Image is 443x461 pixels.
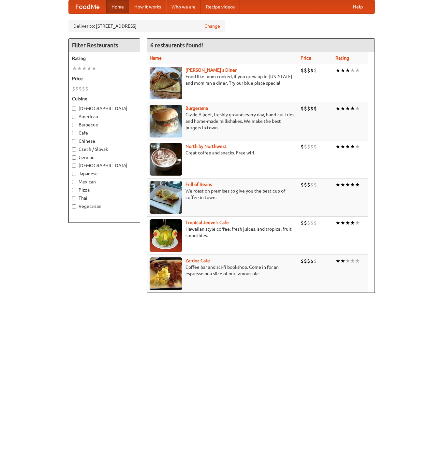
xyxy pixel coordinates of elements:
[106,0,129,13] a: Home
[185,182,212,187] a: Full of Beans
[304,67,307,74] li: $
[150,150,295,156] p: Great coffee and snacks. Free wifi.
[335,55,349,61] a: Rating
[204,23,220,29] a: Change
[72,180,76,184] input: Mexican
[307,181,310,188] li: $
[314,105,317,112] li: $
[304,143,307,150] li: $
[72,154,137,161] label: German
[314,181,317,188] li: $
[310,67,314,74] li: $
[72,139,76,143] input: Chinese
[350,105,355,112] li: ★
[150,257,182,290] img: zardoz.jpg
[335,105,340,112] li: ★
[72,196,76,200] input: Thai
[72,123,76,127] input: Barbecue
[345,67,350,74] li: ★
[72,115,76,119] input: American
[307,67,310,74] li: $
[72,130,137,136] label: Cafe
[185,67,237,73] a: [PERSON_NAME]'s Diner
[335,143,340,150] li: ★
[201,0,240,13] a: Recipe videos
[82,85,85,92] li: $
[72,162,137,169] label: [DEMOGRAPHIC_DATA]
[345,105,350,112] li: ★
[72,179,137,185] label: Mexican
[166,0,201,13] a: Who we are
[72,195,137,201] label: Thai
[335,181,340,188] li: ★
[72,155,76,160] input: German
[72,122,137,128] label: Barbecue
[350,181,355,188] li: ★
[92,65,96,72] li: ★
[310,219,314,226] li: $
[150,181,182,214] img: beans.jpg
[87,65,92,72] li: ★
[150,42,203,48] ng-pluralize: 6 restaurants found!
[150,219,182,252] img: jeeves.jpg
[150,105,182,137] img: burgerama.jpg
[150,73,295,86] p: Food like mom cooked, if you grew up in [US_STATE] and mom ran a diner. Try our blue plate special!
[185,106,208,111] a: Burgerama
[314,219,317,226] li: $
[72,113,137,120] label: American
[350,257,355,265] li: ★
[304,257,307,265] li: $
[335,257,340,265] li: ★
[301,219,304,226] li: $
[335,67,340,74] li: ★
[69,39,140,52] h4: Filter Restaurants
[150,111,295,131] p: Grade A beef, freshly ground every day, hand-cut fries, and home-made milkshakes. We make the bes...
[72,95,137,102] h5: Cuisine
[314,257,317,265] li: $
[72,172,76,176] input: Japanese
[72,170,137,177] label: Japanese
[348,0,368,13] a: Help
[310,181,314,188] li: $
[129,0,166,13] a: How it works
[72,164,76,168] input: [DEMOGRAPHIC_DATA]
[301,67,304,74] li: $
[350,219,355,226] li: ★
[355,219,360,226] li: ★
[340,181,345,188] li: ★
[301,257,304,265] li: $
[335,219,340,226] li: ★
[150,226,295,239] p: Hawaiian style coffee, fresh juices, and tropical fruit smoothies.
[72,188,76,192] input: Pizza
[150,143,182,176] img: north.jpg
[304,219,307,226] li: $
[77,65,82,72] li: ★
[340,219,345,226] li: ★
[185,220,229,225] a: Tropical Jeeve's Cafe
[185,144,227,149] b: North by Northwest
[72,65,77,72] li: ★
[185,258,210,263] a: Zardoz Cafe
[355,181,360,188] li: ★
[307,219,310,226] li: $
[314,143,317,150] li: $
[345,143,350,150] li: ★
[72,138,137,144] label: Chinese
[355,143,360,150] li: ★
[307,257,310,265] li: $
[72,107,76,111] input: [DEMOGRAPHIC_DATA]
[301,105,304,112] li: $
[72,85,75,92] li: $
[350,67,355,74] li: ★
[307,143,310,150] li: $
[310,257,314,265] li: $
[72,105,137,112] label: [DEMOGRAPHIC_DATA]
[72,75,137,82] h5: Price
[150,264,295,277] p: Coffee bar and sci-fi bookshop. Come in for an espresso or a slice of our famous pie.
[72,203,137,209] label: Vegetarian
[310,143,314,150] li: $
